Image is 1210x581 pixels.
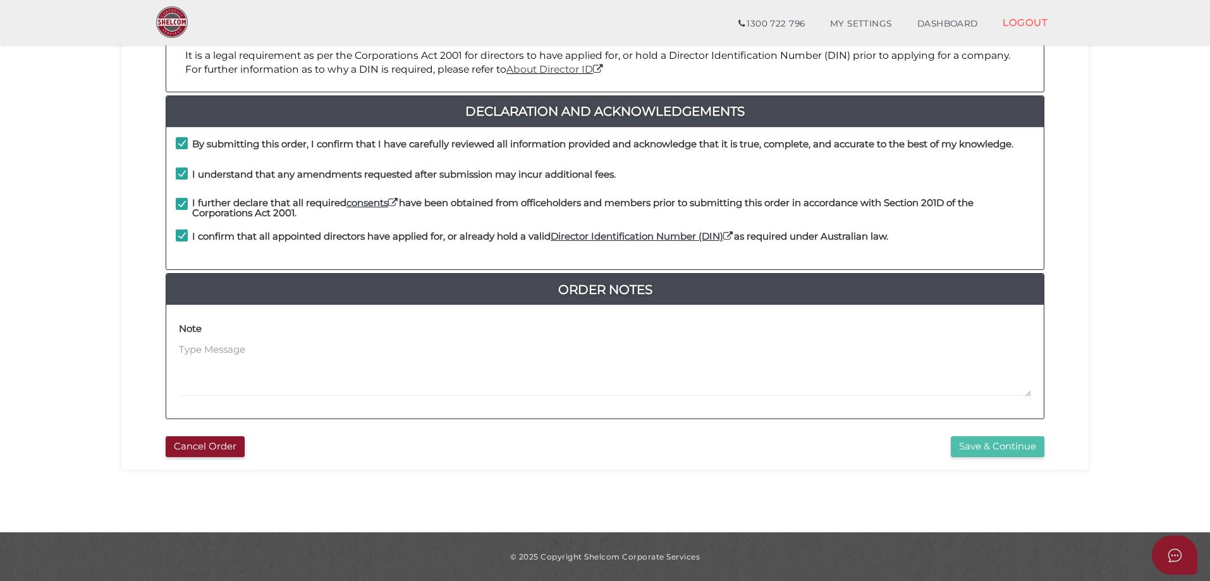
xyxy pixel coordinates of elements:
a: LOGOUT [990,9,1060,35]
h4: I confirm that all appointed directors have applied for, or already hold a valid as required unde... [192,231,888,242]
a: MY SETTINGS [817,11,905,37]
h4: I further declare that all required have been obtained from officeholders and members prior to su... [192,198,1034,219]
a: consents [346,197,399,209]
h4: Note [179,324,202,334]
button: Save & Continue [951,436,1044,457]
button: Open asap [1152,535,1197,575]
a: About Director ID [506,63,604,75]
div: © 2025 Copyright Shelcom Corporate Services [131,551,1079,562]
h4: I understand that any amendments requested after submission may incur additional fees. [192,169,616,180]
button: Cancel Order [166,436,245,457]
h4: By submitting this order, I confirm that I have carefully reviewed all information provided and a... [192,139,1013,150]
a: Order Notes [166,279,1044,300]
a: Declaration And Acknowledgements [166,101,1044,121]
a: 1300 722 796 [726,11,817,37]
a: Director Identification Number (DIN) [551,230,734,242]
p: It is a legal requirement as per the Corporations Act 2001 for directors to have applied for, or ... [185,49,1025,77]
a: DASHBOARD [905,11,991,37]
